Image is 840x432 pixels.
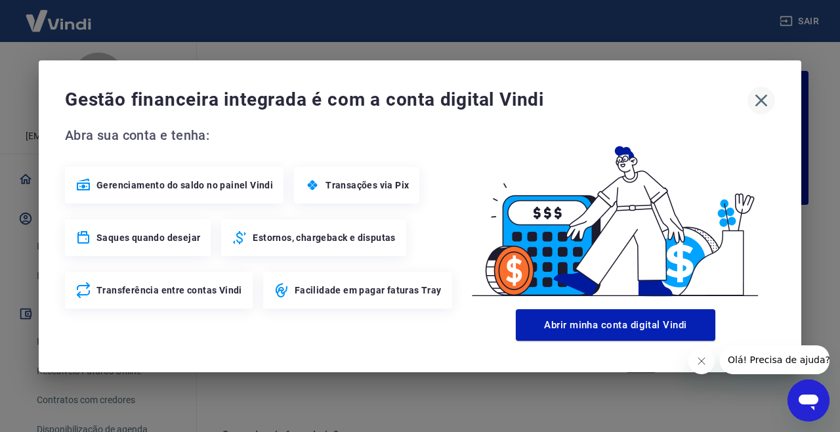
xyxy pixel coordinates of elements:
span: Abra sua conta e tenha: [65,125,456,146]
button: Abrir minha conta digital Vindi [516,309,715,341]
span: Gestão financeira integrada é com a conta digital Vindi [65,87,747,113]
span: Transferência entre contas Vindi [96,284,242,297]
span: Estornos, chargeback e disputas [253,231,395,244]
iframe: Mensagem da empresa [720,345,829,374]
span: Facilidade em pagar faturas Tray [295,284,442,297]
iframe: Botão para abrir a janela de mensagens [787,379,829,421]
img: Good Billing [456,125,775,304]
iframe: Fechar mensagem [688,348,715,374]
span: Transações via Pix [325,179,409,192]
span: Gerenciamento do saldo no painel Vindi [96,179,273,192]
span: Saques quando desejar [96,231,200,244]
span: Olá! Precisa de ajuda? [8,9,110,20]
